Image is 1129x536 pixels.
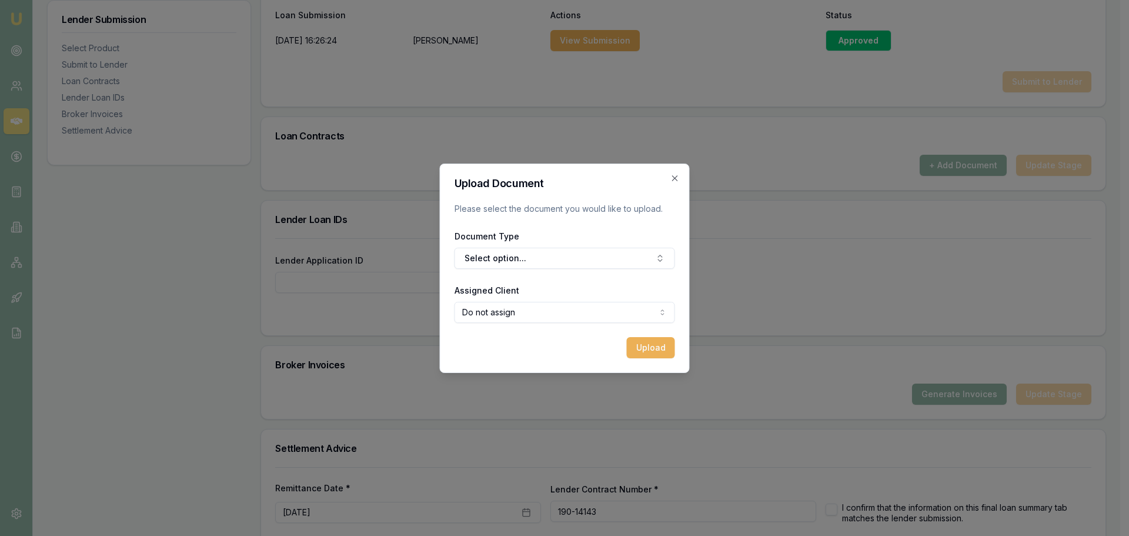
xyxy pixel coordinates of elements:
label: Assigned Client [455,285,519,295]
h2: Upload Document [455,178,675,189]
label: Document Type [455,231,519,241]
p: Please select the document you would like to upload. [455,203,675,215]
button: Upload [627,337,675,358]
button: Select option... [455,248,675,269]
